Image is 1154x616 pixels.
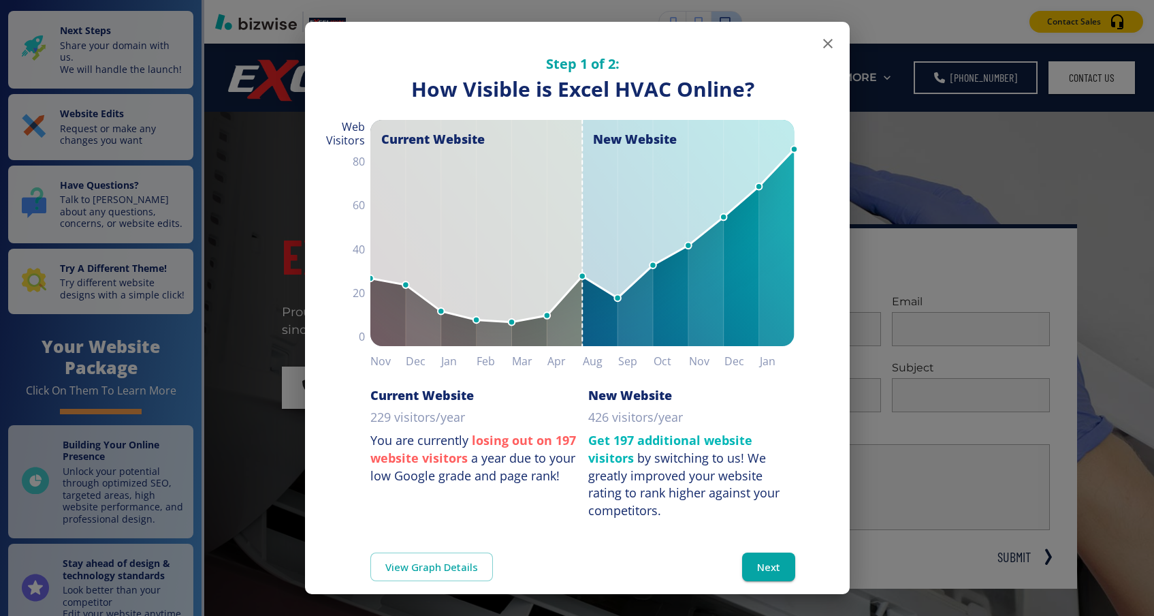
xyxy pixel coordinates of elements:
[588,432,752,466] strong: Get 197 additional website visitors
[477,352,512,371] h6: Feb
[370,432,576,466] strong: losing out on 197 website visitors
[588,450,780,519] div: We greatly improved your website rating to rank higher against your competitors.
[406,352,441,371] h6: Dec
[370,553,493,581] a: View Graph Details
[512,352,547,371] h6: Mar
[583,352,618,371] h6: Aug
[618,352,654,371] h6: Sep
[441,352,477,371] h6: Jan
[742,553,795,581] button: Next
[370,409,465,427] p: 229 visitors/year
[654,352,689,371] h6: Oct
[588,387,672,403] h6: New Website
[760,352,795,371] h6: Jan
[588,409,683,427] p: 426 visitors/year
[689,352,724,371] h6: Nov
[370,432,577,484] p: You are currently a year due to your low Google grade and page rank!
[588,432,795,520] p: by switching to us!
[547,352,583,371] h6: Apr
[724,352,760,371] h6: Dec
[370,387,474,403] h6: Current Website
[370,352,406,371] h6: Nov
